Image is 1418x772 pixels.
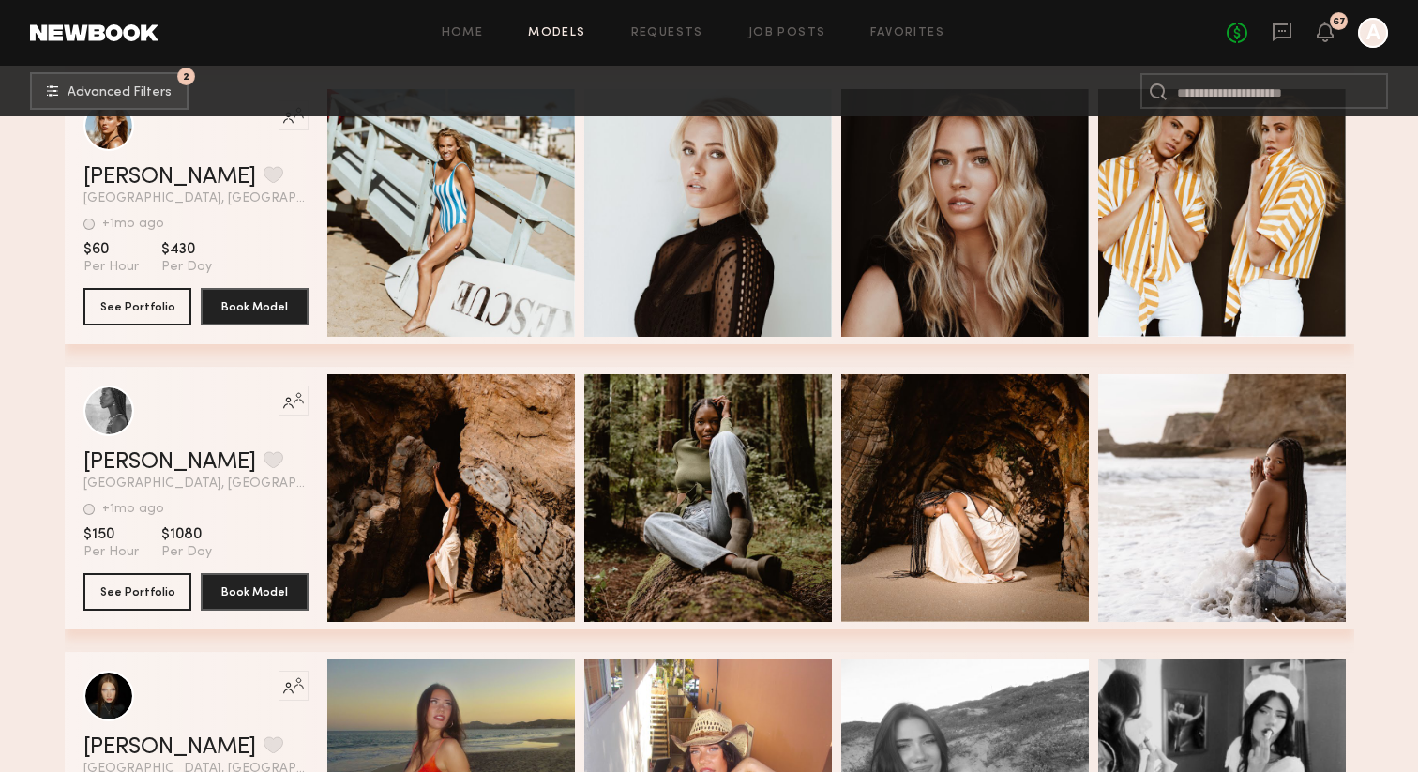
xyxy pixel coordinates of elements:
span: $60 [83,240,139,259]
button: See Portfolio [83,573,191,611]
div: 67 [1333,17,1346,27]
a: A [1358,18,1388,48]
span: Per Day [161,544,212,561]
button: Book Model [201,573,309,611]
span: $1080 [161,525,212,544]
span: 2 [183,72,189,81]
button: See Portfolio [83,288,191,325]
span: $150 [83,525,139,544]
button: Book Model [201,288,309,325]
a: Requests [631,27,703,39]
button: 2Advanced Filters [30,72,189,110]
a: [PERSON_NAME] [83,451,256,474]
span: Per Hour [83,544,139,561]
span: Advanced Filters [68,86,172,99]
a: Models [528,27,585,39]
div: +1mo ago [102,218,164,231]
span: $430 [161,240,212,259]
a: Favorites [870,27,944,39]
span: [GEOGRAPHIC_DATA], [GEOGRAPHIC_DATA] [83,477,309,491]
a: [PERSON_NAME] [83,736,256,759]
span: Per Hour [83,259,139,276]
a: Job Posts [748,27,826,39]
span: [GEOGRAPHIC_DATA], [GEOGRAPHIC_DATA] [83,192,309,205]
a: Home [442,27,484,39]
div: +1mo ago [102,503,164,516]
a: [PERSON_NAME] [83,166,256,189]
span: Per Day [161,259,212,276]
